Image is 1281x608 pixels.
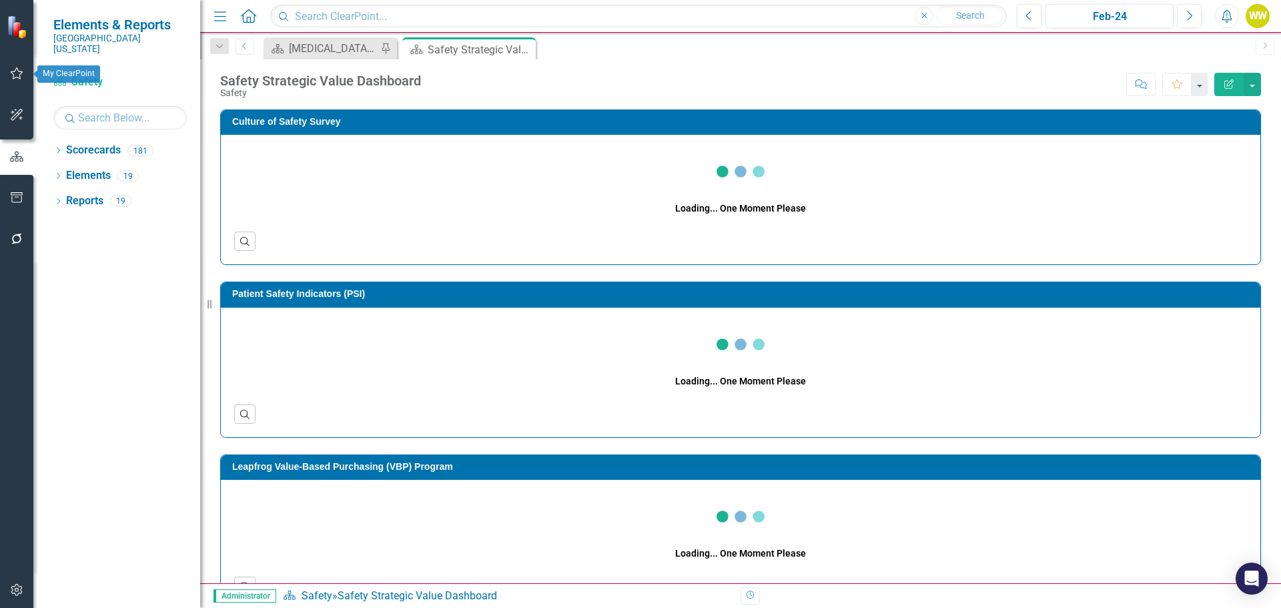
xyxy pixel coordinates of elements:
input: Search ClearPoint... [270,5,1007,28]
div: 19 [110,196,131,207]
span: Search [956,10,985,21]
h3: Patient Safety Indicators (PSI) [232,289,1254,299]
span: Elements & Reports [53,17,187,33]
small: [GEOGRAPHIC_DATA][US_STATE] [53,33,187,55]
button: Search [937,7,1003,25]
a: [MEDICAL_DATA] Services and Infusion Dashboard [267,40,377,57]
div: [MEDICAL_DATA] Services and Infusion Dashboard [289,40,377,57]
a: Reports [66,194,103,209]
div: 181 [127,145,153,156]
div: Safety Strategic Value Dashboard [220,73,421,88]
div: Open Intercom Messenger [1236,563,1268,595]
div: Loading... One Moment Please [675,202,806,215]
div: Safety Strategic Value Dashboard [338,589,497,602]
span: Administrator [213,589,276,603]
a: Safety [53,75,187,90]
div: 19 [117,170,139,182]
img: ClearPoint Strategy [7,15,30,39]
div: » [283,589,731,604]
input: Search Below... [53,106,187,129]
div: My ClearPoint [37,65,100,83]
a: Scorecards [66,143,121,158]
button: Feb-24 [1045,4,1174,28]
div: Safety [220,88,421,98]
a: Safety [302,589,332,602]
h3: Culture of Safety Survey [232,117,1254,127]
div: Feb-24 [1050,9,1169,25]
div: Loading... One Moment Please [675,374,806,388]
div: Safety Strategic Value Dashboard [428,41,532,58]
a: Elements [66,168,111,184]
h3: Leapfrog Value-Based Purchasing (VBP) Program [232,462,1254,472]
div: Loading... One Moment Please [675,547,806,560]
button: WW [1246,4,1270,28]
